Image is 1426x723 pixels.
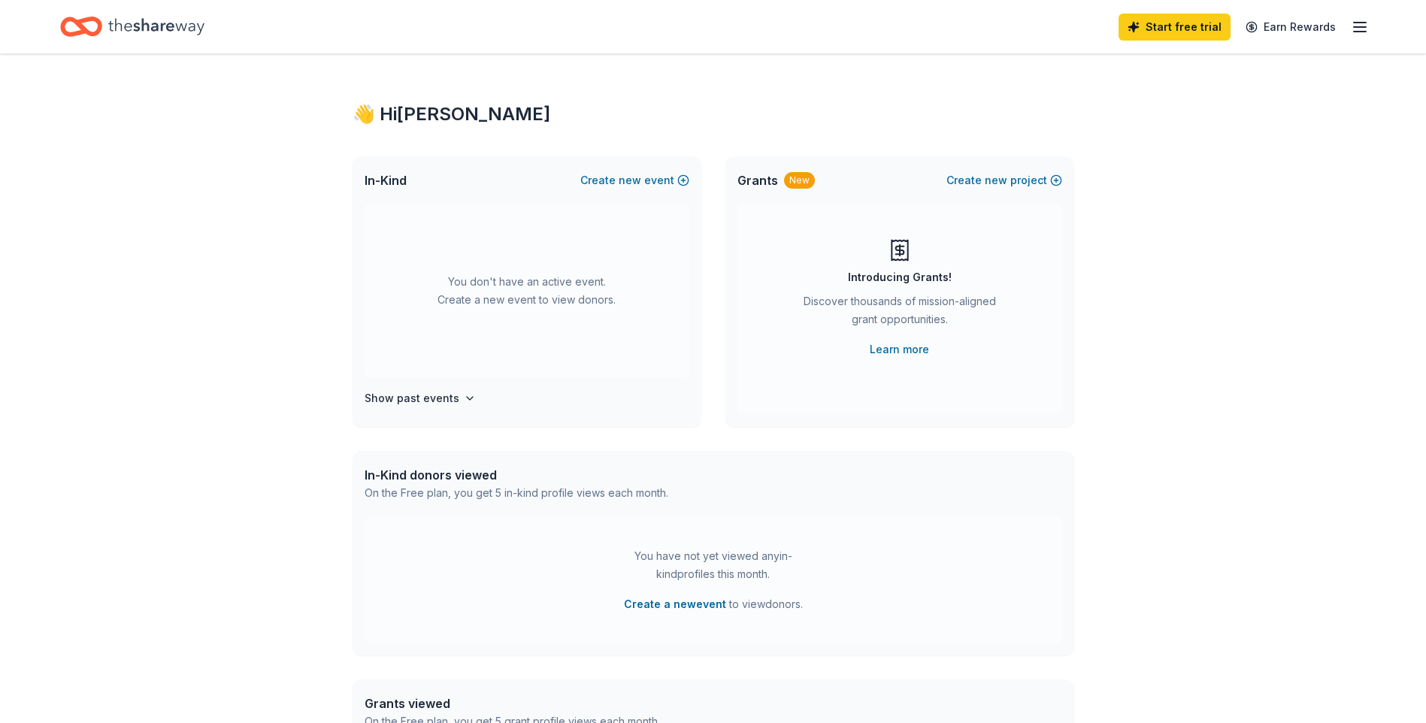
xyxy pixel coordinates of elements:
[1119,14,1231,41] a: Start free trial
[624,595,726,613] button: Create a newevent
[946,171,1062,189] button: Createnewproject
[353,102,1074,126] div: 👋 Hi [PERSON_NAME]
[784,172,815,189] div: New
[365,694,660,712] div: Grants viewed
[365,389,476,407] button: Show past events
[580,171,689,189] button: Createnewevent
[624,595,803,613] span: to view donors .
[737,171,778,189] span: Grants
[365,171,407,189] span: In-Kind
[985,171,1007,189] span: new
[365,389,459,407] h4: Show past events
[619,171,641,189] span: new
[365,484,668,502] div: On the Free plan, you get 5 in-kind profile views each month.
[1237,14,1345,41] a: Earn Rewards
[619,547,807,583] div: You have not yet viewed any in-kind profiles this month.
[848,268,952,286] div: Introducing Grants!
[870,340,929,358] a: Learn more
[365,204,689,377] div: You don't have an active event. Create a new event to view donors.
[60,9,204,44] a: Home
[798,292,1002,334] div: Discover thousands of mission-aligned grant opportunities.
[365,466,668,484] div: In-Kind donors viewed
